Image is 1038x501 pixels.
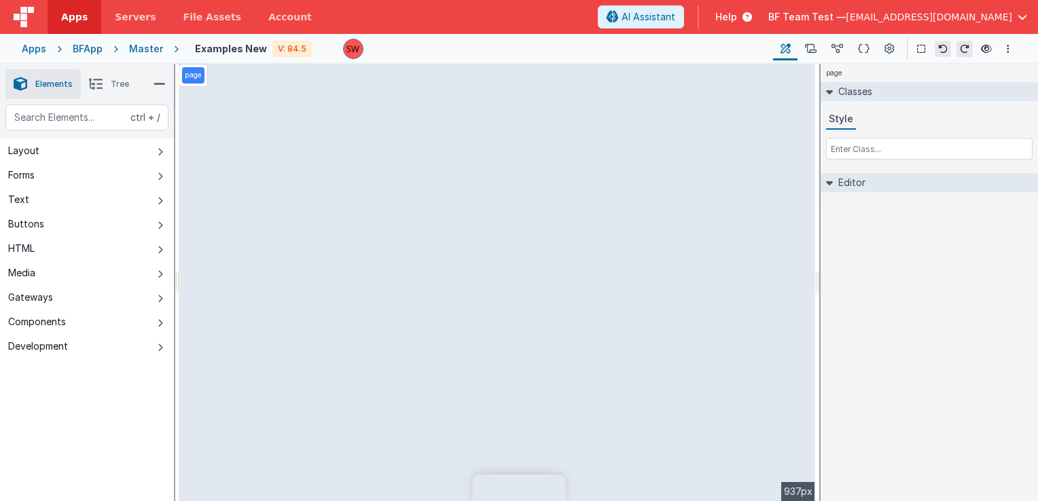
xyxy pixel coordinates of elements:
[179,64,815,501] div: -->
[195,43,267,54] h4: Examples New
[35,79,73,90] span: Elements
[22,42,46,56] div: Apps
[826,109,856,130] button: Style
[846,10,1012,24] span: [EMAIL_ADDRESS][DOMAIN_NAME]
[111,79,129,90] span: Tree
[8,291,53,304] div: Gateways
[8,168,35,182] div: Forms
[781,482,815,501] div: 937px
[8,315,66,329] div: Components
[8,339,68,353] div: Development
[826,138,1033,160] input: Enter Class...
[115,10,156,24] span: Servers
[272,41,312,57] div: V: 84.5
[129,42,163,56] div: Master
[821,64,848,82] h4: page
[73,42,103,56] div: BFApp
[8,266,35,280] div: Media
[598,5,684,29] button: AI Assistant
[1000,41,1016,57] button: Options
[130,105,160,130] span: + /
[130,111,145,124] div: ctrl
[768,10,846,24] span: BF Team Test —
[768,10,1027,24] button: BF Team Test — [EMAIL_ADDRESS][DOMAIN_NAME]
[5,105,168,130] input: Search Elements...
[8,242,35,255] div: HTML
[833,173,865,192] h2: Editor
[833,82,872,101] h2: Classes
[8,193,29,206] div: Text
[185,70,202,81] p: page
[61,10,88,24] span: Apps
[183,10,242,24] span: File Assets
[715,10,737,24] span: Help
[344,39,363,58] img: d5d5e22eeaee244ecab42caaf22dbd7e
[622,10,675,24] span: AI Assistant
[8,217,44,231] div: Buttons
[8,144,39,157] div: Layout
